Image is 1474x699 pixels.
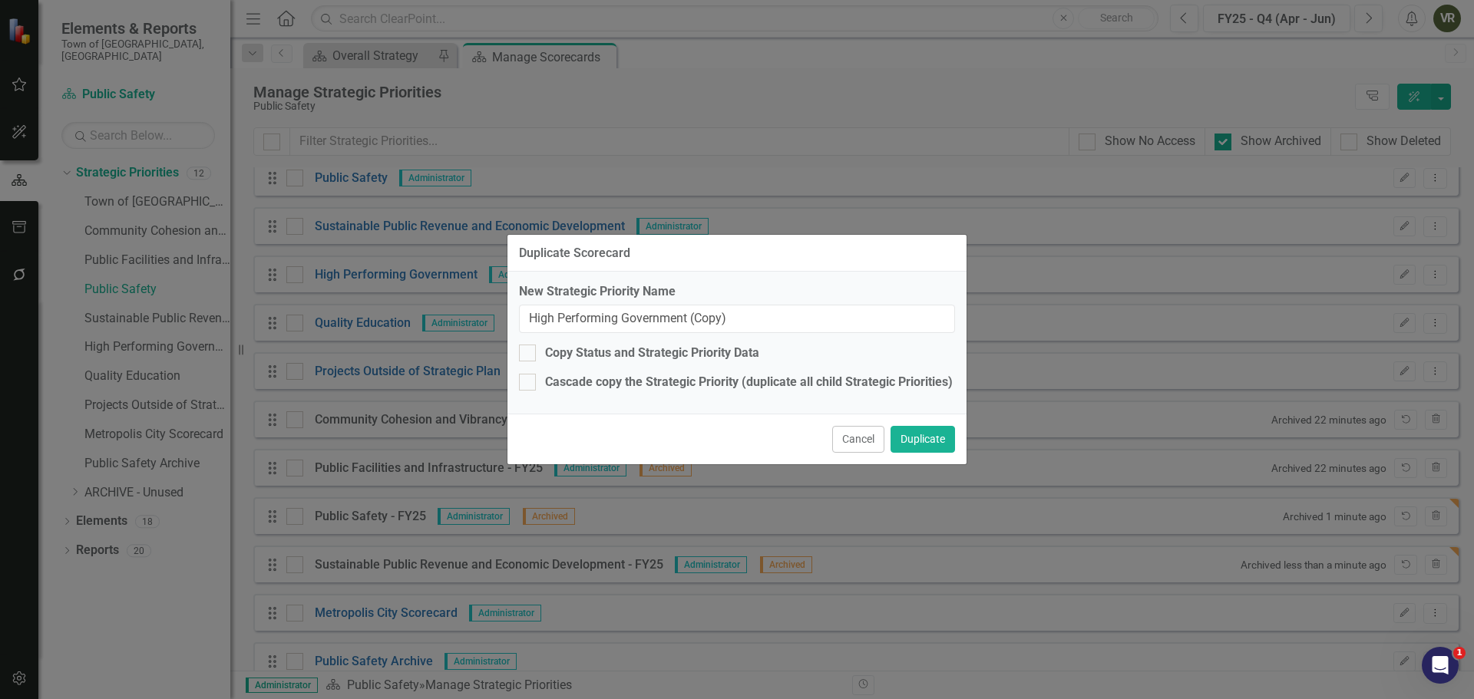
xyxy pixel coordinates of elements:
div: Duplicate Scorecard [519,246,630,260]
div: Copy Status and Strategic Priority Data [545,345,759,362]
input: Name [519,305,955,333]
label: New Strategic Priority Name [519,283,955,301]
button: Cancel [832,426,884,453]
button: Duplicate [891,426,955,453]
span: 1 [1453,647,1466,659]
div: Cascade copy the Strategic Priority (duplicate all child Strategic Priorities) [545,374,953,391]
iframe: Intercom live chat [1422,647,1459,684]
